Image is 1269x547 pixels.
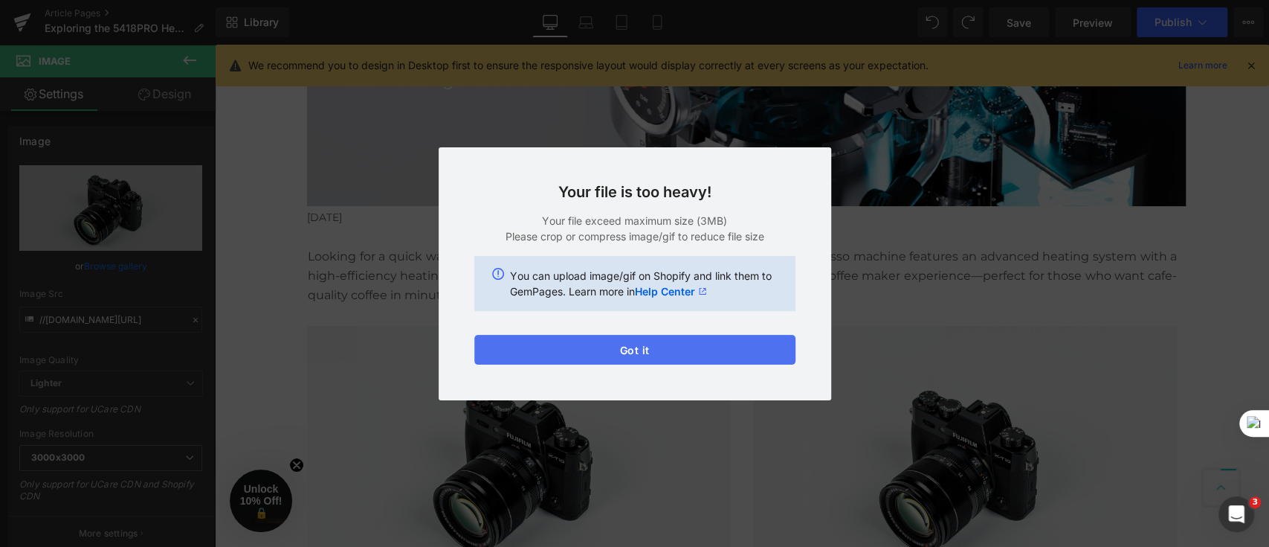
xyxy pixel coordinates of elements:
iframe: Intercom live chat [1218,496,1254,532]
button: Got it [474,335,795,365]
p: Looking for a quick way to enjoy a steaming cup of coffee at home?The 5418PRO espresso machine fe... [93,202,962,260]
p: You can upload image/gif on Shopify and link them to GemPages. Learn more in [510,268,778,299]
p: Please crop or compress image/gif to reduce file size [474,228,795,244]
h3: Your file is too heavy! [474,183,795,201]
span: 3 [1249,496,1261,508]
p: [DATE] [92,164,935,181]
a: Help Center [635,284,707,299]
p: Your file exceed maximum size (3MB) [474,213,795,228]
